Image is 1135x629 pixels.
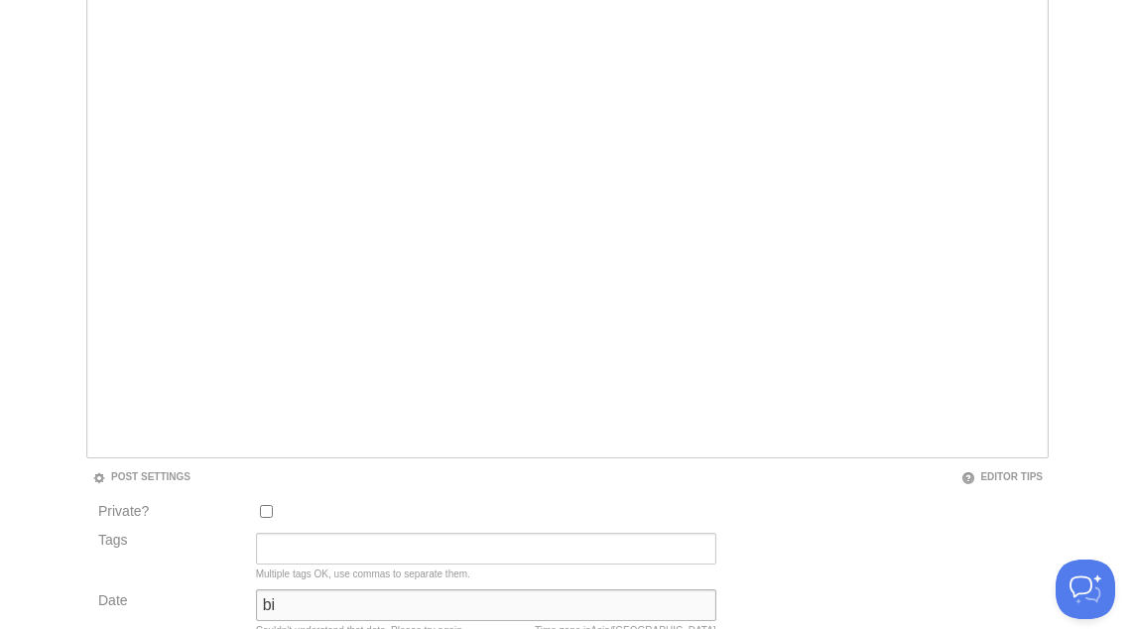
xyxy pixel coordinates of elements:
label: Private? [98,504,244,523]
iframe: Help Scout Beacon - Open [1056,560,1115,619]
a: Editor Tips [961,471,1043,482]
div: Multiple tags OK, use commas to separate them. [256,569,716,579]
a: Post Settings [92,471,190,482]
label: Date [98,593,244,612]
label: Tags [92,533,250,547]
